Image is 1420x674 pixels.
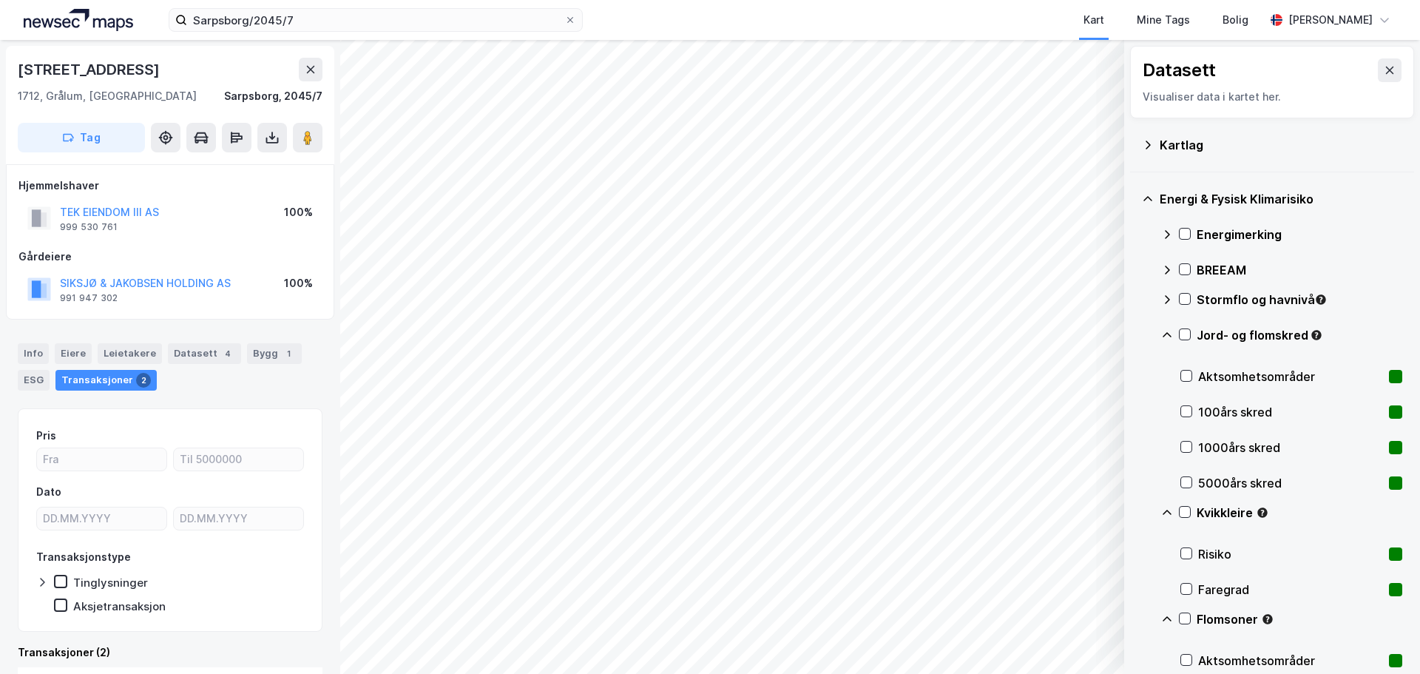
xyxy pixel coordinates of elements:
div: 100% [284,274,313,292]
div: Transaksjoner (2) [18,644,322,661]
div: Mine Tags [1137,11,1190,29]
div: 2 [136,373,151,388]
div: Hjemmelshaver [18,177,322,195]
div: Stormflo og havnivå [1197,291,1402,309]
div: Dato [36,483,61,501]
div: Bygg [247,343,302,364]
div: Eiere [55,343,92,364]
div: 1 [281,346,296,361]
div: 999 530 761 [60,221,118,233]
div: Kartlag [1160,136,1402,154]
iframe: Chat Widget [1346,603,1420,674]
div: Pris [36,427,56,445]
div: Jord- og flomskred [1197,326,1402,344]
div: Gårdeiere [18,248,322,266]
div: Datasett [1143,58,1216,82]
div: Leietakere [98,343,162,364]
div: Tooltip anchor [1310,328,1323,342]
div: Tooltip anchor [1261,613,1274,626]
div: Visualiser data i kartet her. [1143,88,1402,106]
div: Info [18,343,49,364]
div: 991 947 302 [60,292,118,304]
div: Tooltip anchor [1314,293,1328,306]
div: Datasett [168,343,241,364]
input: Til 5000000 [174,448,303,471]
div: Transaksjoner [55,370,157,391]
div: ESG [18,370,50,391]
div: Kontrollprogram for chat [1346,603,1420,674]
div: 100% [284,203,313,221]
div: Aktsomhetsområder [1198,368,1383,385]
div: [PERSON_NAME] [1288,11,1373,29]
div: Tooltip anchor [1256,506,1269,519]
div: Transaksjonstype [36,548,131,566]
img: logo.a4113a55bc3d86da70a041830d287a7e.svg [24,9,133,31]
div: 1712, Grålum, [GEOGRAPHIC_DATA] [18,87,197,105]
input: Søk på adresse, matrikkel, gårdeiere, leietakere eller personer [187,9,564,31]
div: 100års skred [1198,403,1383,421]
div: Energi & Fysisk Klimarisiko [1160,190,1402,208]
div: Kvikkleire [1197,504,1402,522]
div: Risiko [1198,545,1383,563]
div: 4 [220,346,235,361]
div: Tinglysninger [73,576,148,590]
div: Aksjetransaksjon [73,599,166,613]
div: Aktsomhetsområder [1198,652,1383,670]
div: Flomsoner [1197,610,1402,628]
div: Faregrad [1198,581,1383,599]
button: Tag [18,123,145,152]
div: Energimerking [1197,226,1402,243]
div: [STREET_ADDRESS] [18,58,163,81]
input: DD.MM.YYYY [174,508,303,530]
div: BREEAM [1197,261,1402,279]
div: Sarpsborg, 2045/7 [224,87,322,105]
div: Bolig [1223,11,1248,29]
input: Fra [37,448,166,471]
div: 1000års skred [1198,439,1383,456]
div: Kart [1083,11,1104,29]
div: 5000års skred [1198,474,1383,492]
input: DD.MM.YYYY [37,508,166,530]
